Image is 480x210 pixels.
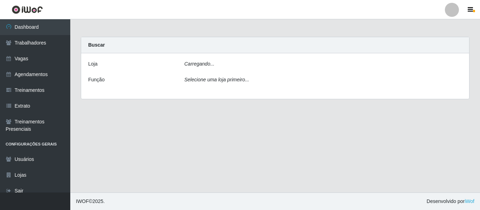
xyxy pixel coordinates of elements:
i: Carregando... [184,61,215,67]
a: iWof [465,198,474,204]
strong: Buscar [88,42,105,48]
span: © 2025 . [76,198,105,205]
label: Função [88,76,105,83]
span: IWOF [76,198,89,204]
img: CoreUI Logo [12,5,43,14]
i: Selecione uma loja primeiro... [184,77,249,82]
span: Desenvolvido por [427,198,474,205]
label: Loja [88,60,97,68]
